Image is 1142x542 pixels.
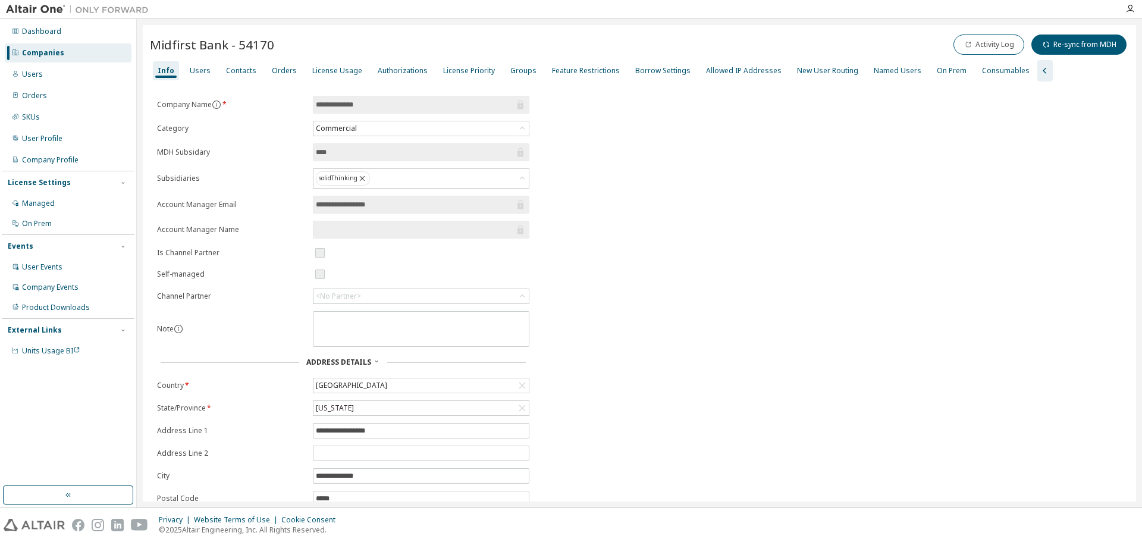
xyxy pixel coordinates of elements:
[6,4,155,15] img: Altair One
[157,248,306,258] label: Is Channel Partner
[72,519,84,531] img: facebook.svg
[313,121,529,136] div: Commercial
[552,66,620,76] div: Feature Restrictions
[1031,35,1127,55] button: Re-sync from MDH
[306,357,371,367] span: Address Details
[22,155,79,165] div: Company Profile
[312,66,362,76] div: License Usage
[874,66,921,76] div: Named Users
[22,219,52,228] div: On Prem
[510,66,537,76] div: Groups
[158,66,174,76] div: Info
[378,66,428,76] div: Authorizations
[316,171,370,186] div: solidThinking
[111,519,124,531] img: linkedin.svg
[131,519,148,531] img: youtube.svg
[157,494,306,503] label: Postal Code
[8,325,62,335] div: External Links
[22,27,61,36] div: Dashboard
[157,426,306,436] label: Address Line 1
[22,199,55,208] div: Managed
[157,174,306,183] label: Subsidiaries
[313,401,529,415] div: [US_STATE]
[313,378,529,393] div: [GEOGRAPHIC_DATA]
[982,66,1030,76] div: Consumables
[157,124,306,133] label: Category
[212,100,221,109] button: information
[953,35,1024,55] button: Activity Log
[314,379,389,392] div: [GEOGRAPHIC_DATA]
[157,403,306,413] label: State/Province
[157,100,306,109] label: Company Name
[157,225,306,234] label: Account Manager Name
[443,66,495,76] div: License Priority
[22,346,80,356] span: Units Usage BI
[22,262,62,272] div: User Events
[157,270,306,279] label: Self-managed
[190,66,211,76] div: Users
[150,36,274,53] span: Midfirst Bank - 54170
[937,66,967,76] div: On Prem
[92,519,104,531] img: instagram.svg
[706,66,782,76] div: Allowed IP Addresses
[226,66,256,76] div: Contacts
[314,402,356,415] div: [US_STATE]
[281,515,343,525] div: Cookie Consent
[22,134,62,143] div: User Profile
[174,324,183,334] button: information
[313,289,529,303] div: <No Partner>
[22,303,90,312] div: Product Downloads
[157,381,306,390] label: Country
[272,66,297,76] div: Orders
[313,169,529,188] div: solidThinking
[159,525,343,535] p: © 2025 Altair Engineering, Inc. All Rights Reserved.
[8,178,71,187] div: License Settings
[157,292,306,301] label: Channel Partner
[157,471,306,481] label: City
[4,519,65,531] img: altair_logo.svg
[22,70,43,79] div: Users
[797,66,858,76] div: New User Routing
[22,283,79,292] div: Company Events
[316,292,361,301] div: <No Partner>
[157,324,174,334] label: Note
[157,200,306,209] label: Account Manager Email
[8,242,33,251] div: Events
[635,66,691,76] div: Borrow Settings
[194,515,281,525] div: Website Terms of Use
[22,48,64,58] div: Companies
[157,148,306,157] label: MDH Subsidary
[159,515,194,525] div: Privacy
[157,449,306,458] label: Address Line 2
[22,91,47,101] div: Orders
[314,122,359,135] div: Commercial
[22,112,40,122] div: SKUs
